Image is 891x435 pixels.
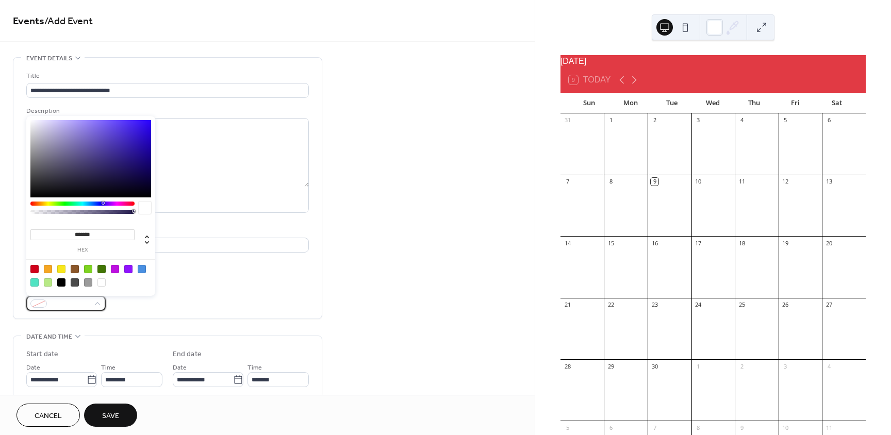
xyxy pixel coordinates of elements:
[734,93,775,113] div: Thu
[610,93,651,113] div: Mon
[564,178,571,186] div: 7
[564,116,571,124] div: 31
[607,178,615,186] div: 8
[30,265,39,273] div: #D0021B
[26,106,307,116] div: Description
[57,278,65,287] div: #000000
[84,278,92,287] div: #9B9B9B
[695,362,702,370] div: 1
[35,411,62,422] span: Cancel
[30,278,39,287] div: #50E3C2
[738,116,746,124] div: 4
[651,178,658,186] div: 9
[651,301,658,309] div: 23
[44,278,52,287] div: #B8E986
[44,11,93,31] span: / Add Event
[651,116,658,124] div: 2
[607,116,615,124] div: 1
[782,239,789,247] div: 19
[692,93,734,113] div: Wed
[782,116,789,124] div: 5
[247,362,262,373] span: Time
[695,424,702,431] div: 8
[695,116,702,124] div: 3
[111,265,119,273] div: #BD10E0
[651,93,692,113] div: Tue
[560,55,866,68] div: [DATE]
[564,424,571,431] div: 5
[124,265,133,273] div: #9013FE
[26,362,40,373] span: Date
[825,116,833,124] div: 6
[607,362,615,370] div: 29
[26,349,58,360] div: Start date
[825,362,833,370] div: 4
[57,265,65,273] div: #F8E71C
[138,265,146,273] div: #4A90E2
[607,424,615,431] div: 6
[26,225,307,236] div: Location
[71,278,79,287] div: #4A4A4A
[782,424,789,431] div: 10
[102,411,119,422] span: Save
[782,178,789,186] div: 12
[695,178,702,186] div: 10
[26,331,72,342] span: Date and time
[738,301,746,309] div: 25
[738,424,746,431] div: 9
[30,247,135,253] label: hex
[695,239,702,247] div: 17
[26,53,72,64] span: Event details
[44,265,52,273] div: #F5A623
[738,178,746,186] div: 11
[101,362,115,373] span: Time
[782,301,789,309] div: 26
[825,239,833,247] div: 20
[564,362,571,370] div: 28
[738,239,746,247] div: 18
[651,362,658,370] div: 30
[173,349,202,360] div: End date
[97,265,106,273] div: #417505
[738,362,746,370] div: 2
[173,362,187,373] span: Date
[782,362,789,370] div: 3
[564,301,571,309] div: 21
[84,404,137,427] button: Save
[13,11,44,31] a: Events
[651,424,658,431] div: 7
[26,71,307,81] div: Title
[97,278,106,287] div: #FFFFFF
[71,265,79,273] div: #8B572A
[651,239,658,247] div: 16
[825,178,833,186] div: 13
[84,265,92,273] div: #7ED321
[607,301,615,309] div: 22
[564,239,571,247] div: 14
[16,404,80,427] button: Cancel
[607,239,615,247] div: 15
[825,424,833,431] div: 11
[569,93,610,113] div: Sun
[775,93,816,113] div: Fri
[816,93,857,113] div: Sat
[695,301,702,309] div: 24
[825,301,833,309] div: 27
